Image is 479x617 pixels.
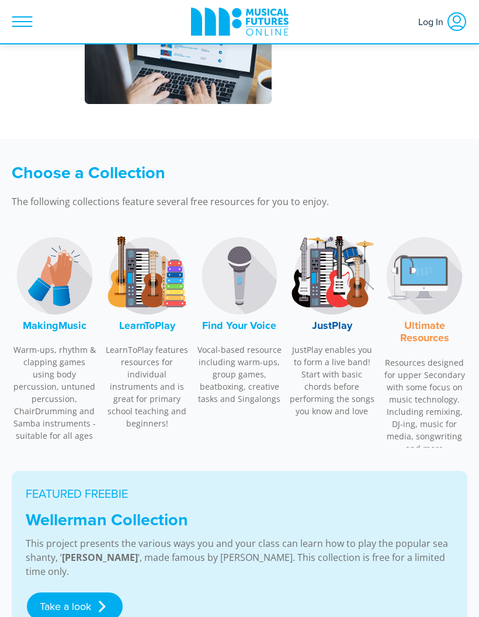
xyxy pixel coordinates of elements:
[381,356,467,455] p: Resources designed for upper Secondary with some focus on music technology. Including remixing, D...
[197,232,283,320] img: Find Your Voice Logo
[104,344,190,429] p: LearnToPlay features resources for individual instruments and is great for primary school teachin...
[381,226,467,460] a: Music Technology LogoUltimate Resources Resources designed for upper Secondary with some focus on...
[119,318,175,333] font: LearnToPlay
[289,344,375,417] p: JustPlay enables you to form a live band! Start with basic chords before performing the songs you...
[197,226,283,411] a: Find Your Voice LogoFind Your Voice Vocal-based resource including warm-ups, group games, beatbox...
[12,344,98,442] p: Warm-ups, rhythm & clapping games using body percussion, untuned percussion, ChairDrumming and Sa...
[312,318,352,333] font: JustPlay
[202,318,276,333] font: Find Your Voice
[197,344,283,405] p: Vocal-based resource including warm-ups, group games, beatboxing, creative tasks and Singalongs
[12,232,98,320] img: MakingMusic Logo
[418,11,446,32] span: Log In
[26,536,453,578] p: This project presents the various ways you and your class can learn how to play the popular sea s...
[400,318,449,346] font: Ultimate Resources
[412,5,473,38] a: Log In
[62,551,138,564] strong: [PERSON_NAME]
[12,195,467,209] p: The following collections feature several free resources for you to enjoy.
[12,162,467,183] h3: Choose a Collection
[23,318,86,333] font: MakingMusic
[104,232,190,320] img: LearnToPlay Logo
[289,226,375,424] a: JustPlay LogoJustPlay JustPlay enables you to form a live band! Start with basic chords before pe...
[381,232,467,320] img: Music Technology Logo
[26,507,188,532] strong: Wellerman Collection
[26,485,453,502] p: FEATURED FREEBIE
[289,232,375,320] img: JustPlay Logo
[12,226,98,448] a: MakingMusic LogoMakingMusic Warm-ups, rhythm & clapping games using body percussion, untuned perc...
[104,226,190,436] a: LearnToPlay LogoLearnToPlay LearnToPlay features resources for individual instruments and is grea...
